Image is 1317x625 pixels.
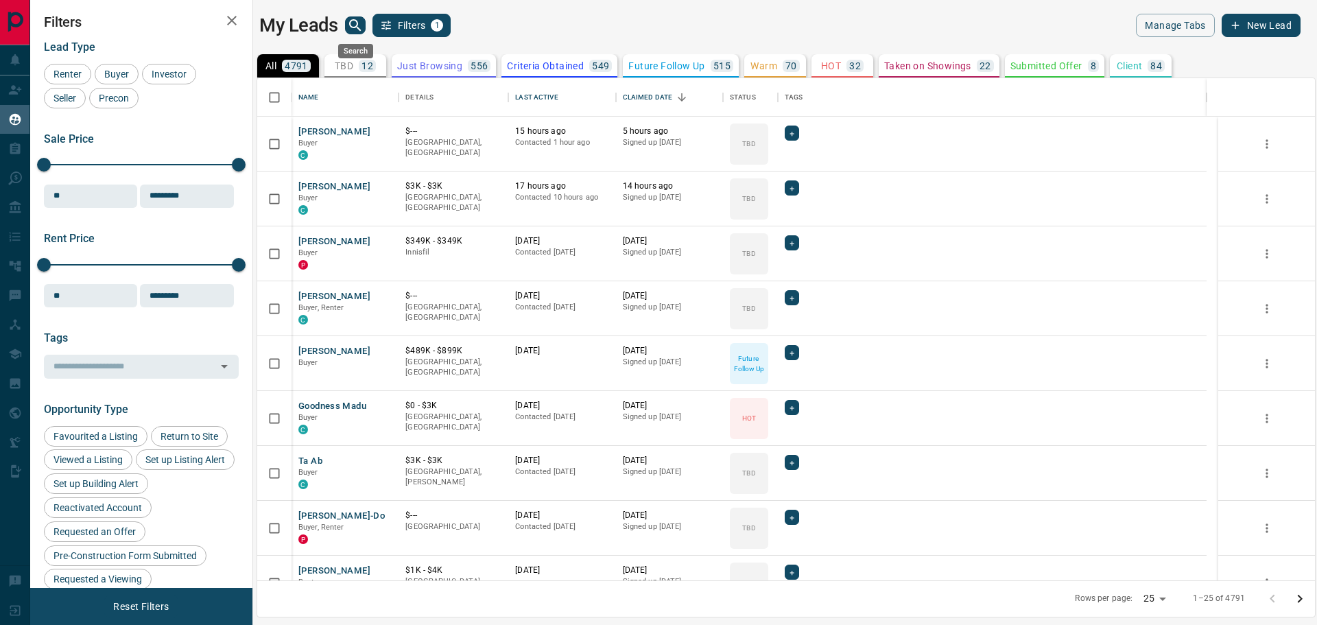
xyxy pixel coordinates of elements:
p: 32 [849,61,861,71]
div: Name [292,78,399,117]
p: $3K - $3K [405,180,501,192]
p: 5 hours ago [623,126,716,137]
div: property.ca [298,534,308,544]
button: Filters1 [372,14,451,37]
p: Innisfil [405,247,501,258]
div: condos.ca [298,150,308,160]
div: Details [399,78,508,117]
span: + [790,565,794,579]
p: Signed up [DATE] [623,576,716,587]
span: Opportunity Type [44,403,128,416]
span: 1 [432,21,442,30]
span: Investor [147,69,191,80]
div: + [785,126,799,141]
span: Renter [49,69,86,80]
button: search button [345,16,366,34]
p: TBD [742,193,755,204]
p: 4791 [285,61,308,71]
p: HOT [821,61,841,71]
p: Contacted 1 hour ago [515,137,608,148]
p: [DATE] [623,345,716,357]
div: + [785,345,799,360]
p: Signed up [DATE] [623,247,716,258]
h1: My Leads [259,14,338,36]
p: $--- [405,290,501,302]
span: Buyer [298,248,318,257]
p: Contacted [DATE] [515,302,608,313]
span: Lead Type [44,40,95,54]
span: Rent Price [44,232,95,245]
button: more [1257,518,1277,539]
div: + [785,290,799,305]
p: Criteria Obtained [507,61,584,71]
button: more [1257,573,1277,593]
p: Contacted [DATE] [515,247,608,258]
p: TBD [742,303,755,314]
button: [PERSON_NAME]-Do [298,510,385,523]
p: [GEOGRAPHIC_DATA] [405,521,501,532]
p: Submitted Offer [1010,61,1082,71]
p: Client [1117,61,1142,71]
p: Warm [750,61,777,71]
span: Reactivated Account [49,502,147,513]
div: Status [730,78,756,117]
span: Buyer [298,468,318,477]
span: + [790,510,794,524]
p: Contacted [DATE] [515,521,608,532]
button: Go to next page [1286,585,1314,613]
p: $349K - $349K [405,235,501,247]
p: 8 [1091,61,1096,71]
p: TBD [742,523,755,533]
p: 15 hours ago [515,126,608,137]
span: Buyer [298,358,318,367]
p: Signed up [DATE] [623,521,716,532]
span: + [790,346,794,359]
span: Pre-Construction Form Submitted [49,550,202,561]
div: Precon [89,88,139,108]
button: [PERSON_NAME] [298,180,370,193]
span: + [790,401,794,414]
button: more [1257,244,1277,264]
button: Open [215,357,234,376]
div: Claimed Date [623,78,673,117]
div: property.ca [298,260,308,270]
div: Tags [785,78,803,117]
p: Contacted [DATE] [515,467,608,477]
p: Future Follow Up [731,353,767,374]
p: 14 hours ago [623,180,716,192]
h2: Filters [44,14,239,30]
p: $1K - $4K [405,565,501,576]
span: Seller [49,93,81,104]
p: HOT [742,413,756,423]
div: Search [338,44,373,58]
div: condos.ca [298,480,308,489]
p: Future Follow Up [628,61,704,71]
p: 1–25 of 4791 [1193,593,1245,604]
div: + [785,180,799,196]
div: + [785,455,799,470]
div: Set up Listing Alert [136,449,235,470]
p: 12 [361,61,373,71]
p: 70 [785,61,797,71]
div: Claimed Date [616,78,723,117]
span: Set up Listing Alert [141,454,230,465]
button: more [1257,189,1277,209]
p: Signed up [DATE] [623,467,716,477]
p: $--- [405,510,501,521]
p: $3K - $3K [405,455,501,467]
span: Buyer [99,69,134,80]
p: [GEOGRAPHIC_DATA], [GEOGRAPHIC_DATA] [405,137,501,158]
div: + [785,565,799,580]
p: Contacted [DATE] [515,412,608,423]
p: [GEOGRAPHIC_DATA], [GEOGRAPHIC_DATA] [405,576,501,598]
button: [PERSON_NAME] [298,235,370,248]
div: Investor [142,64,196,84]
p: [GEOGRAPHIC_DATA], [GEOGRAPHIC_DATA] [405,412,501,433]
p: [DATE] [623,565,716,576]
div: + [785,400,799,415]
p: [DATE] [515,345,608,357]
p: [DATE] [515,290,608,302]
p: Signed up [DATE] [623,137,716,148]
button: more [1257,353,1277,374]
p: Signed up [DATE] [623,302,716,313]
